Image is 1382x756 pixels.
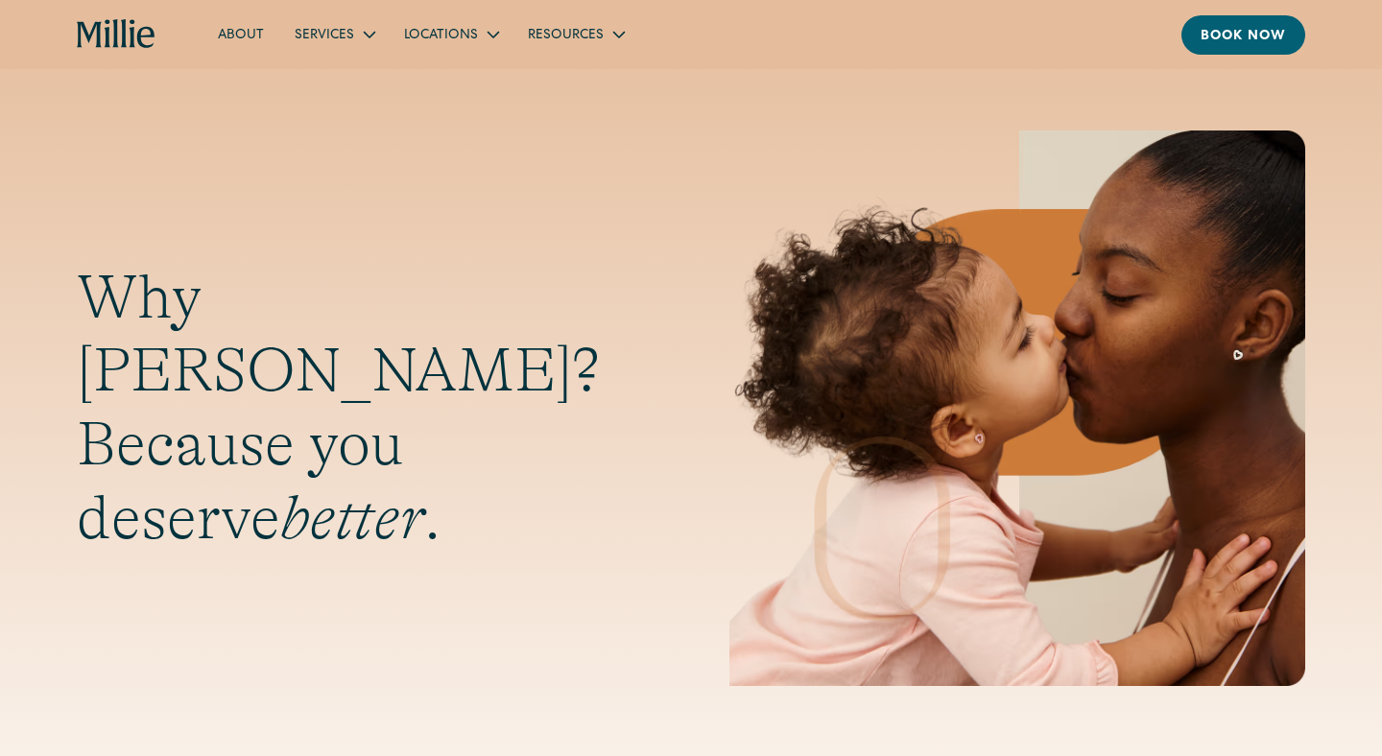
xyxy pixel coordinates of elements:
[528,26,604,46] div: Resources
[295,26,354,46] div: Services
[389,18,512,50] div: Locations
[404,26,478,46] div: Locations
[729,130,1305,686] img: Mother and baby sharing a kiss, highlighting the emotional bond and nurturing care at the heart o...
[280,484,424,553] em: better
[1181,15,1305,55] a: Book now
[203,18,279,50] a: About
[77,261,653,555] h1: Why [PERSON_NAME]? Because you deserve .
[1201,27,1286,47] div: Book now
[512,18,638,50] div: Resources
[279,18,389,50] div: Services
[77,19,156,50] a: home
